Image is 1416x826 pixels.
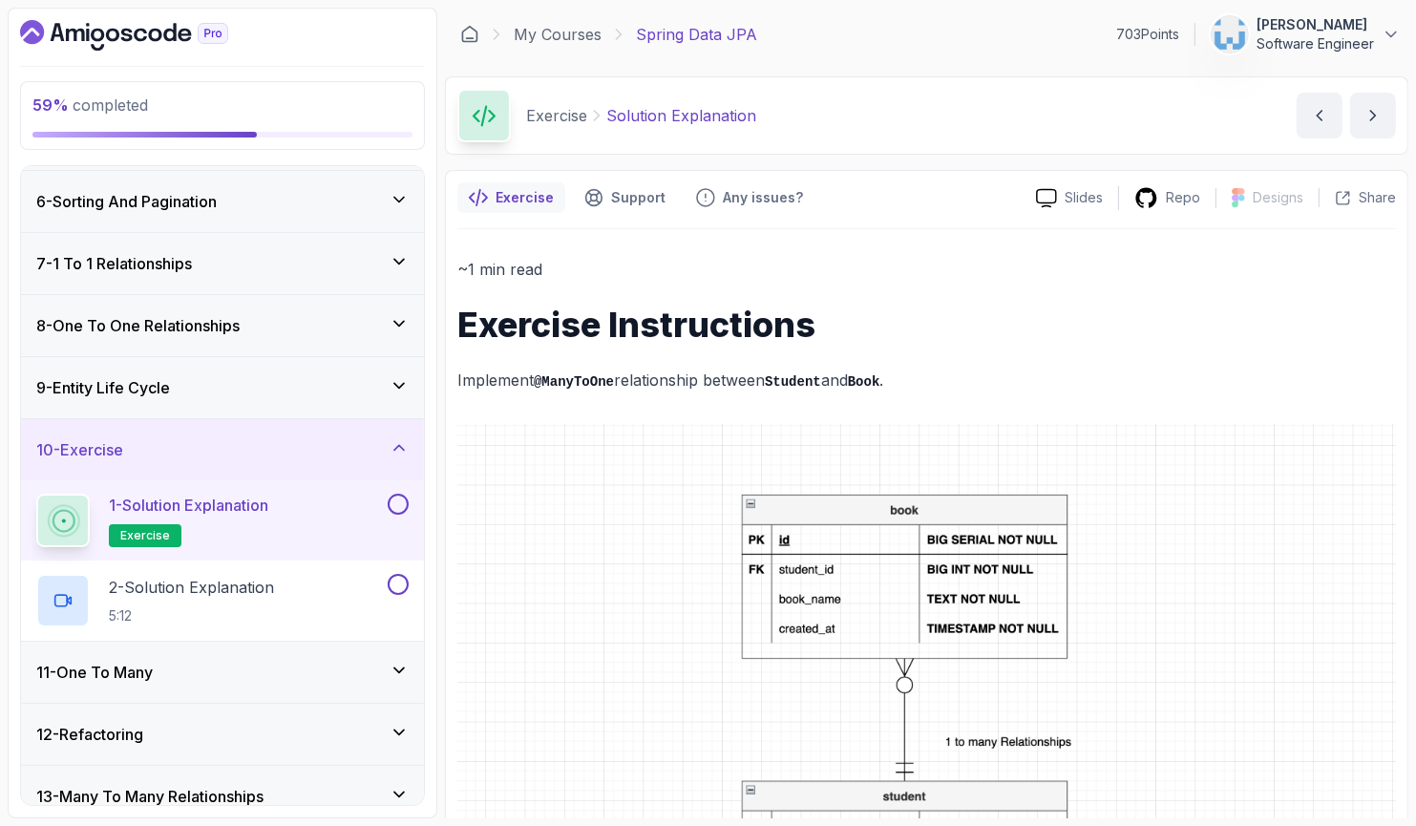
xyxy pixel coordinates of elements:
h3: 8 - One To One Relationships [36,314,240,337]
p: Exercise [526,104,587,127]
code: Student [765,374,821,390]
h3: 12 - Refactoring [36,723,143,746]
p: Designs [1253,188,1303,207]
code: @ManyToOne [534,374,614,390]
h3: 11 - One To Many [36,661,153,684]
button: user profile image[PERSON_NAME]Software Engineer [1211,15,1401,53]
img: user profile image [1212,16,1248,53]
button: notes button [457,182,565,213]
p: [PERSON_NAME] [1257,15,1374,34]
button: 9-Entity Life Cycle [21,357,424,418]
p: Solution Explanation [606,104,756,127]
h3: 7 - 1 To 1 Relationships [36,252,192,275]
button: 1-Solution Explanationexercise [36,494,409,547]
button: 12-Refactoring [21,704,424,765]
a: Dashboard [20,20,272,51]
p: Share [1359,188,1396,207]
p: ~1 min read [457,256,1396,283]
a: Dashboard [460,25,479,44]
h1: Exercise Instructions [457,306,1396,344]
p: Exercise [496,188,554,207]
p: 5:12 [109,606,274,625]
span: completed [32,95,148,115]
p: Repo [1166,188,1200,207]
code: Book [848,374,880,390]
span: 59 % [32,95,69,115]
p: Support [611,188,666,207]
button: next content [1350,93,1396,138]
a: Repo [1119,186,1215,210]
a: Slides [1021,188,1118,208]
h3: 13 - Many To Many Relationships [36,785,264,808]
h3: 10 - Exercise [36,438,123,461]
button: 6-Sorting And Pagination [21,171,424,232]
button: 11-One To Many [21,642,424,703]
p: Slides [1065,188,1103,207]
button: Share [1319,188,1396,207]
p: 703 Points [1116,25,1179,44]
p: Spring Data JPA [636,23,757,46]
button: previous content [1297,93,1342,138]
h3: 6 - Sorting And Pagination [36,190,217,213]
button: 2-Solution Explanation5:12 [36,574,409,627]
button: Support button [573,182,677,213]
button: 7-1 To 1 Relationships [21,233,424,294]
a: My Courses [514,23,602,46]
p: 1 - Solution Explanation [109,494,268,517]
button: 8-One To One Relationships [21,295,424,356]
h3: 9 - Entity Life Cycle [36,376,170,399]
p: 2 - Solution Explanation [109,576,274,599]
button: 10-Exercise [21,419,424,480]
p: Software Engineer [1257,34,1374,53]
p: Any issues? [723,188,803,207]
span: exercise [120,528,170,543]
p: Implement relationship between and . [457,367,1396,394]
button: Feedback button [685,182,814,213]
